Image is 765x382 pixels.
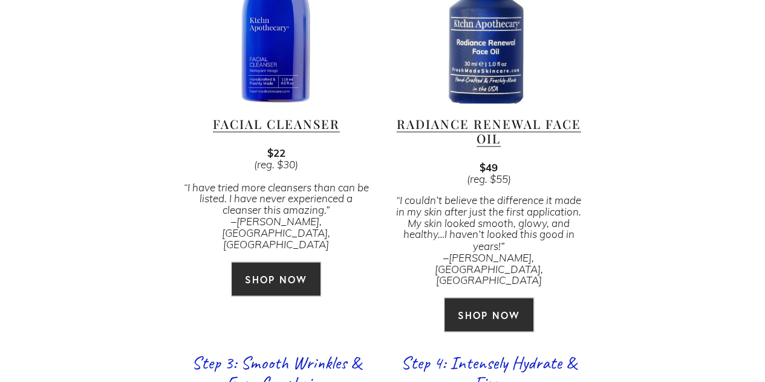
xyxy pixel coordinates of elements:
a: Facial Cleanser [213,116,340,132]
a: SHOP NOW [231,262,321,296]
strong: $22 [267,145,285,160]
strong: $49 [480,160,498,174]
em: “I couldn’t believe the difference it made in my skin after just the first application. My skin l... [396,193,584,286]
em: (reg. $55) [467,172,511,186]
a: SHOP NOW [444,297,534,332]
em: (reg. $30) [254,157,298,171]
em: “I have tried more cleansers than can be listed. I have never experienced a cleanser this amazing... [184,180,371,251]
a: Radiance Renewal Face Oil [397,116,581,147]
